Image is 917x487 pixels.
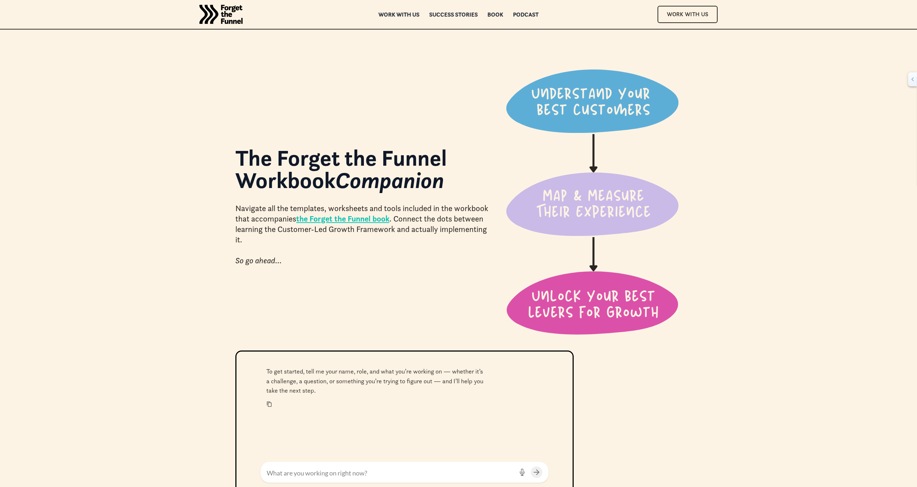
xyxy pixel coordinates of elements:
[335,166,444,194] em: Companion
[488,12,503,17] a: Book
[379,12,420,17] a: Work with us
[235,255,282,265] em: So go ahead...
[429,12,478,17] a: Success Stories
[658,6,718,23] a: Work With Us
[266,367,487,395] p: To get started, tell me your name, role, and what you’re working on — whether it’s a challenge, a...
[235,147,494,192] h1: The Forget the Funnel Workbook
[513,12,539,17] a: Podcast
[296,214,389,224] a: the Forget the Funnel book
[235,203,494,266] div: Navigate all the templates, worksheets and tools included in the workbook that accompanies . Conn...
